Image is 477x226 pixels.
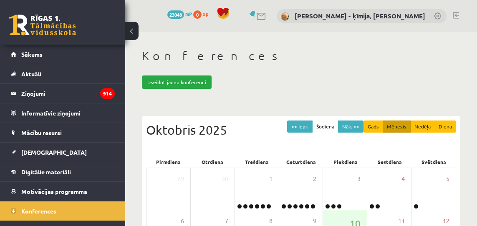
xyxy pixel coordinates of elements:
[368,156,412,168] div: Sestdiena
[11,84,115,103] a: Ziņojumi914
[9,15,76,35] a: Rīgas 1. Tālmācības vidusskola
[181,216,184,226] span: 6
[269,174,273,183] span: 1
[11,64,115,83] a: Aktuāli
[446,174,449,183] span: 5
[383,121,411,133] button: Mēnesis
[313,216,316,226] span: 9
[398,216,405,226] span: 11
[11,201,115,221] a: Konferences
[167,10,184,19] span: 23048
[269,216,273,226] span: 8
[235,156,279,168] div: Trešdiena
[222,174,228,183] span: 30
[203,10,208,17] span: xp
[21,103,115,123] legend: Informatīvie ziņojumi
[11,143,115,162] a: [DEMOGRAPHIC_DATA]
[412,156,456,168] div: Svētdiena
[357,174,361,183] span: 3
[279,156,323,168] div: Ceturtdiena
[287,121,313,133] button: << Iepr.
[167,10,192,17] a: 23048 mP
[434,121,456,133] button: Diena
[363,121,383,133] button: Gads
[11,123,115,142] a: Mācību resursi
[193,10,212,17] a: 0 xp
[338,121,363,133] button: Nāk. >>
[312,121,338,133] button: Šodiena
[11,182,115,201] a: Motivācijas programma
[21,188,87,195] span: Motivācijas programma
[142,75,212,89] a: Izveidot jaunu konferenci
[142,49,460,63] h1: Konferences
[146,156,190,168] div: Pirmdiena
[225,216,228,226] span: 7
[21,168,71,176] span: Digitālie materiāli
[100,88,115,99] i: 914
[11,162,115,181] a: Digitālie materiāli
[21,50,43,58] span: Sākums
[21,129,62,136] span: Mācību resursi
[190,156,235,168] div: Otrdiena
[323,156,368,168] div: Piekdiena
[295,12,425,20] a: [PERSON_NAME] - ķīmija, [PERSON_NAME]
[21,207,56,215] span: Konferences
[21,84,115,103] legend: Ziņojumi
[177,174,184,183] span: 29
[193,10,202,19] span: 0
[410,121,435,133] button: Nedēļa
[11,45,115,64] a: Sākums
[185,10,192,17] span: mP
[443,216,449,226] span: 12
[21,70,41,78] span: Aktuāli
[401,174,405,183] span: 4
[11,103,115,123] a: Informatīvie ziņojumi
[313,174,316,183] span: 2
[281,13,289,21] img: Dzintra Birska - ķīmija, ķīmija II
[146,121,456,139] div: Oktobris 2025
[21,148,87,156] span: [DEMOGRAPHIC_DATA]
